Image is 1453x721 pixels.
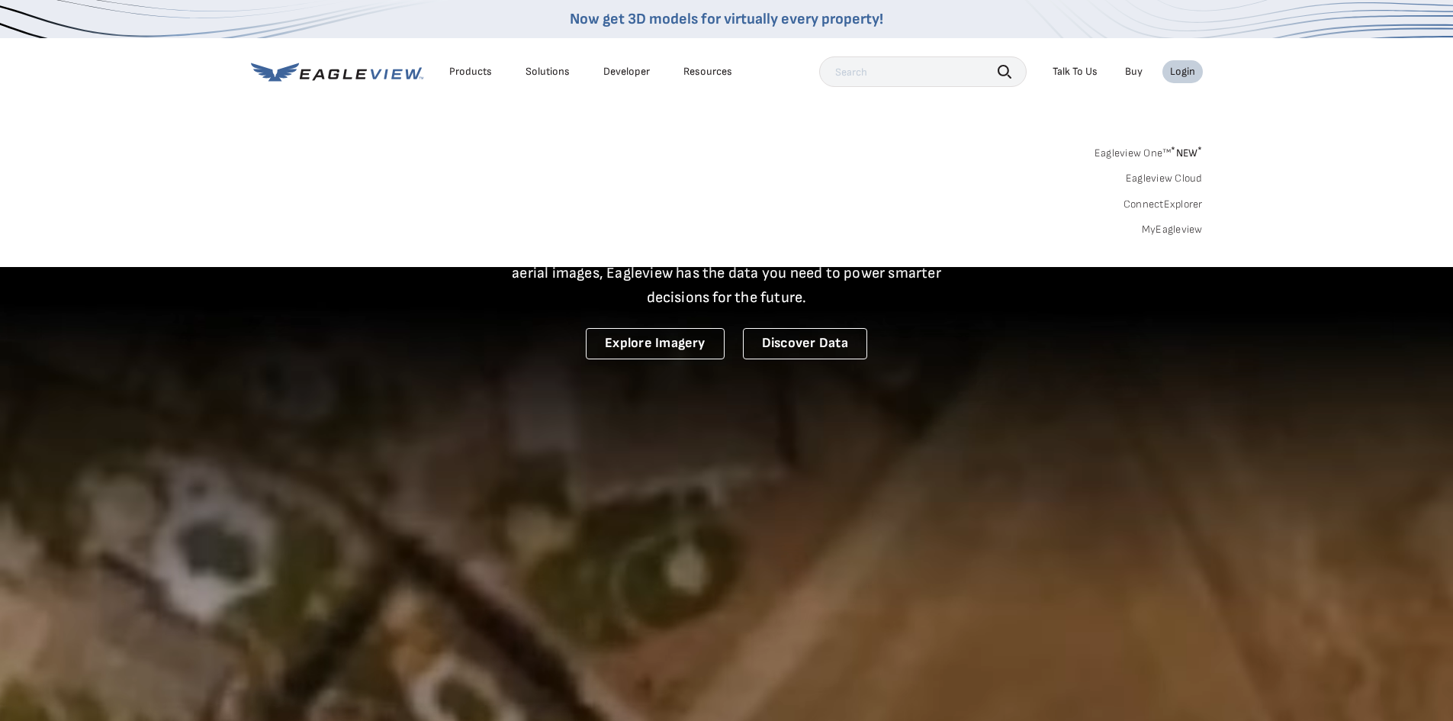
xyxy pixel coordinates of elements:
div: Resources [683,65,732,79]
a: Buy [1125,65,1143,79]
a: Now get 3D models for virtually every property! [570,10,883,28]
div: Products [449,65,492,79]
a: MyEagleview [1142,223,1203,237]
a: Discover Data [743,328,867,359]
div: Login [1170,65,1195,79]
span: NEW [1171,146,1202,159]
div: Solutions [526,65,570,79]
a: Eagleview One™*NEW* [1095,142,1203,159]
div: Talk To Us [1053,65,1098,79]
a: ConnectExplorer [1124,198,1203,211]
a: Developer [603,65,650,79]
p: A new era starts here. Built on more than 3.5 billion high-resolution aerial images, Eagleview ha... [493,237,960,310]
a: Explore Imagery [586,328,725,359]
input: Search [819,56,1027,87]
a: Eagleview Cloud [1126,172,1203,185]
